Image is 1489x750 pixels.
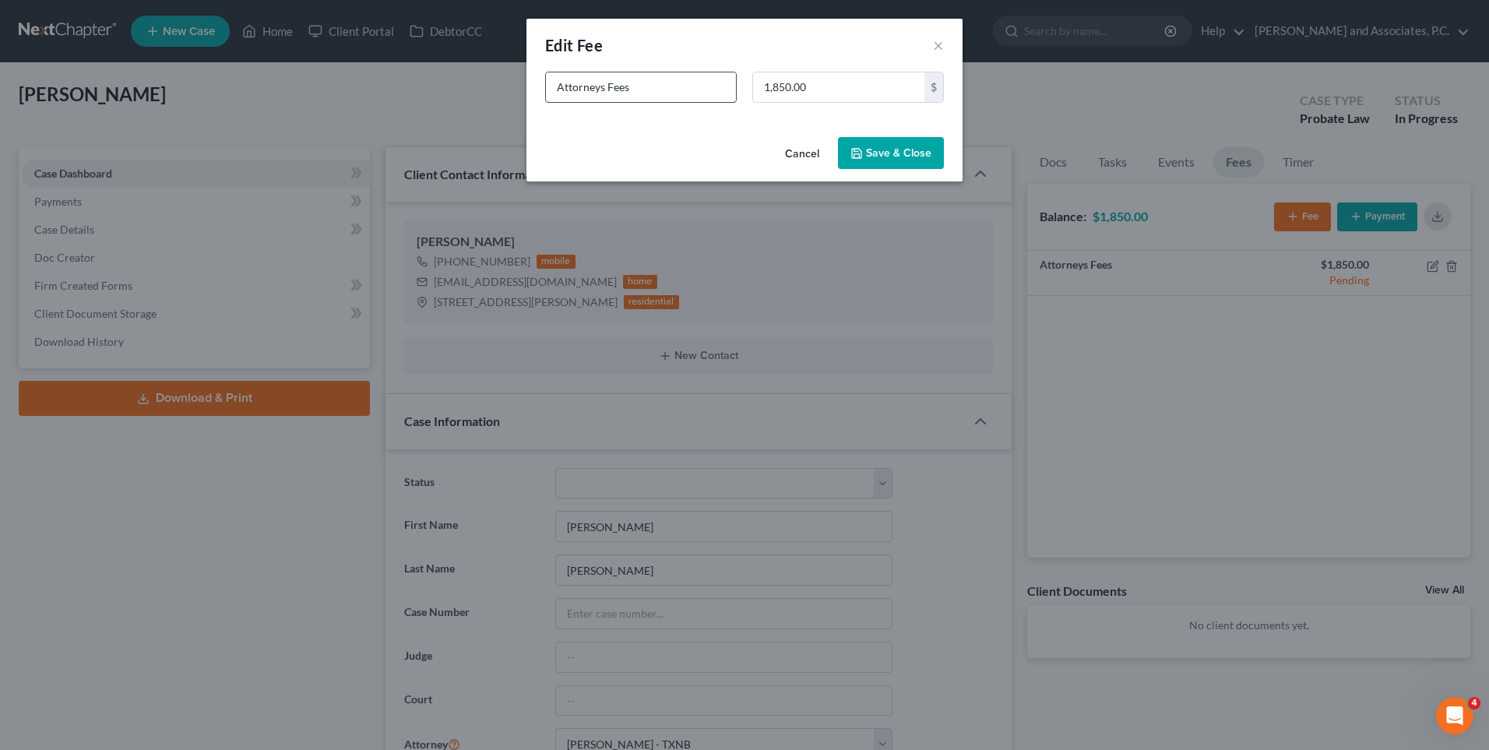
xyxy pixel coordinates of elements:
span: Edit Fee [545,36,603,55]
input: Describe... [546,72,736,102]
div: $ [924,72,943,102]
button: Cancel [773,139,832,170]
iframe: Intercom live chat [1436,697,1473,734]
button: × [933,36,944,55]
button: Save & Close [838,137,944,170]
span: 4 [1468,697,1480,710]
input: 0.00 [753,72,924,102]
